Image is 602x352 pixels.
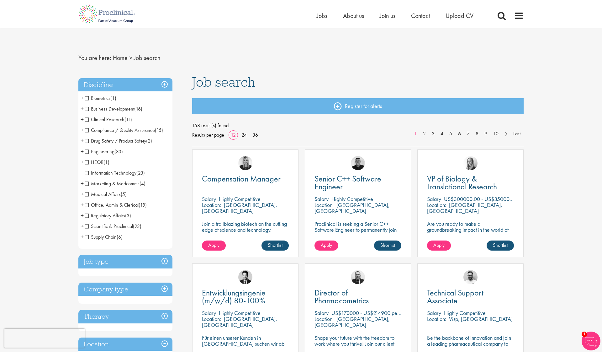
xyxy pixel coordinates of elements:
div: Company type [78,283,172,296]
span: Join us [380,12,395,20]
span: Marketing & Medcomms [85,180,140,187]
span: 158 result(s) found [192,121,524,130]
span: Salary [314,195,329,203]
span: Job search [134,54,160,62]
a: Register for alerts [192,98,524,114]
span: Regulatory Affairs [85,212,125,219]
div: Job type [78,255,172,268]
p: Highly Competitive [219,195,261,203]
span: Location: [314,201,334,208]
p: Join a trailblazing biotech on the cutting edge of science and technology. [202,221,289,233]
span: Engineering [85,148,123,155]
span: + [81,125,84,135]
span: (6) [117,234,123,240]
a: 1 [411,130,420,138]
p: Highly Competitive [331,195,373,203]
span: (2) [146,138,152,144]
p: [GEOGRAPHIC_DATA], [GEOGRAPHIC_DATA] [202,315,277,328]
img: Emile De Beer [463,270,478,284]
span: Director of Pharmacometrics [314,287,369,306]
span: + [81,147,84,156]
span: > [129,54,132,62]
span: Upload CV [446,12,473,20]
a: Shortlist [487,241,514,251]
span: Clinical Research [85,116,124,123]
span: Medical Affairs [85,191,121,198]
a: About us [343,12,364,20]
span: Salary [202,195,216,203]
p: Highly Competitive [219,309,261,317]
img: Janelle Jones [238,156,252,170]
span: + [81,211,84,220]
span: (5) [121,191,127,198]
a: 5 [446,130,455,138]
a: 10 [490,130,502,138]
p: [GEOGRAPHIC_DATA], [GEOGRAPHIC_DATA] [314,201,390,214]
span: + [81,200,84,209]
span: Business Development [85,106,142,112]
span: Salary [314,309,329,317]
a: Last [510,130,524,138]
p: Are you ready to make a groundbreaking impact in the world of biotechnology? Join a growing compa... [427,221,514,251]
span: Biometrics [85,95,110,101]
span: (11) [124,116,132,123]
span: Salary [427,195,441,203]
span: Scientific & Preclinical [85,223,141,230]
span: HEOR [85,159,109,165]
span: Regulatory Affairs [85,212,131,219]
span: + [81,221,84,231]
span: Senior C++ Software Engineer [314,173,381,192]
span: (1) [110,95,116,101]
a: 7 [464,130,473,138]
span: Supply Chain [85,234,117,240]
span: Apply [208,242,219,248]
span: Salary [427,309,441,317]
img: Chatbot [582,332,600,350]
img: Jakub Hanas [351,270,365,284]
span: Job search [192,73,255,90]
span: Entwicklungsingenie (m/w/d) 80-100% [202,287,266,306]
span: Office, Admin & Clerical [85,202,147,208]
span: Drug Safety / Product Safety [85,138,152,144]
img: Thomas Wenig [238,270,252,284]
a: Sofia Amark [463,156,478,170]
a: Apply [427,241,451,251]
a: breadcrumb link [113,54,128,62]
span: (4) [140,180,145,187]
span: (33) [114,148,123,155]
h3: Therapy [78,310,172,323]
span: Business Development [85,106,134,112]
h3: Location [78,338,172,351]
span: 1 [582,332,587,337]
span: + [81,232,84,241]
span: + [81,136,84,145]
span: You are here: [78,54,111,62]
span: Office, Admin & Clerical [85,202,139,208]
a: 6 [455,130,464,138]
a: Apply [202,241,226,251]
p: [GEOGRAPHIC_DATA], [GEOGRAPHIC_DATA] [314,315,390,328]
a: 4 [437,130,446,138]
span: Location: [427,315,446,322]
span: Medical Affairs [85,191,127,198]
a: Shortlist [374,241,401,251]
span: Location: [202,315,221,322]
span: Scientific & Preclinical [85,223,133,230]
a: 8 [473,130,482,138]
h3: Discipline [78,78,172,92]
span: Compliance / Quality Assurance [85,127,163,133]
img: Christian Andersen [351,156,365,170]
span: HEOR [85,159,103,165]
a: 2 [420,130,429,138]
a: Senior C++ Software Engineer [314,175,401,191]
span: + [81,104,84,113]
a: Jobs [317,12,327,20]
span: (15) [139,202,147,208]
span: Location: [202,201,221,208]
